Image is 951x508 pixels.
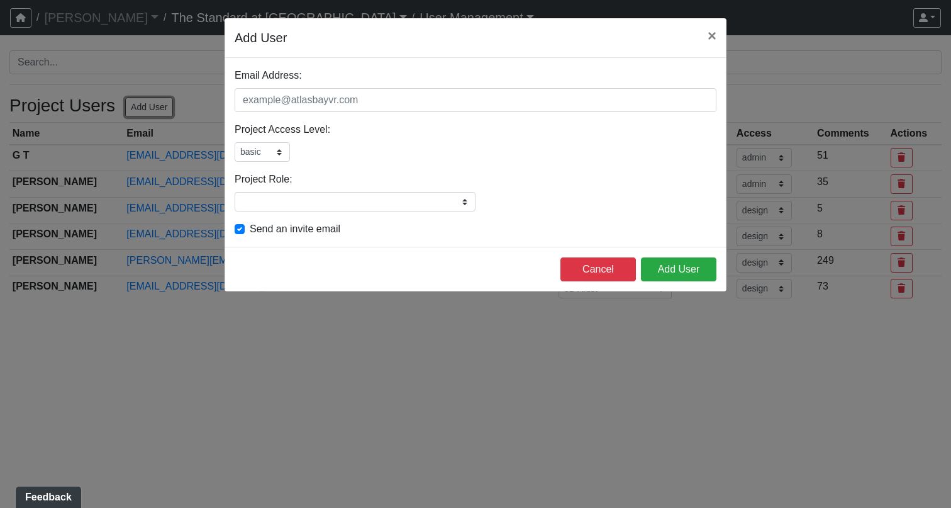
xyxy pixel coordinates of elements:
[9,483,87,508] iframe: Ybug feedback widget
[560,257,636,281] button: Cancel
[698,18,726,54] button: ×
[235,172,292,187] label: Project Role:
[235,142,290,162] select: Is an internal reviewer who should not see revisions during design iteration (ex. managing direct...
[235,68,302,83] label: Email Address:
[235,122,330,137] label: Project Access Level:
[250,222,340,237] label: Send an invite email
[235,88,716,112] input: example@atlasbayvr.com
[235,28,287,47] h5: Add User
[641,257,716,281] button: Add User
